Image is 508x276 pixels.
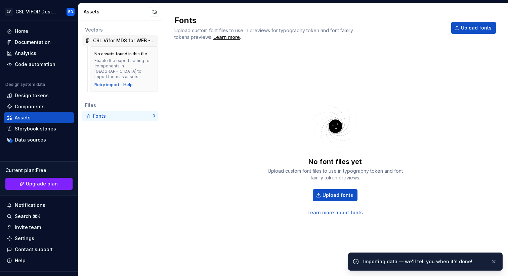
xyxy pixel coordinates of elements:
a: Help [123,82,133,88]
a: Code automation [4,59,74,70]
span: Upgrade plan [26,180,58,187]
a: Invite team [4,222,74,233]
div: Code automation [15,61,55,68]
div: Enable the export setting for components in [GEOGRAPHIC_DATA] to import them as assets. [94,58,154,79]
div: Upload custom font files to use in typography token and font family token previews. [265,168,406,181]
div: Data sources [15,136,46,143]
div: No assets found in this file [94,51,147,57]
a: Assets [4,112,74,123]
div: Home [15,28,28,35]
div: Storybook stories [15,125,56,132]
div: CSL Vifor MDS for WEB - Agency Guide [93,37,155,44]
button: Search ⌘K [4,211,74,222]
div: Design system data [5,82,45,87]
button: Help [4,255,74,266]
button: Contact support [4,244,74,255]
div: Fonts [93,113,153,119]
button: Retry import [94,82,119,88]
a: Settings [4,233,74,244]
div: BD [68,9,73,14]
div: Contact support [15,246,53,253]
span: Upload custom font files to use in previews for typography token and font family tokens previews. [174,27,353,40]
div: Components [15,103,45,110]
span: Upload fonts [461,24,492,31]
a: Upgrade plan [5,178,73,190]
div: Settings [15,235,34,242]
a: CSL Vifor MDS for WEB - Agency Guide [82,35,158,46]
div: Assets [84,8,150,15]
div: Importing data — we'll tell you when it's done! [363,258,485,265]
div: Assets [15,114,31,121]
div: Files [85,102,155,109]
div: Current plan : Free [5,167,73,174]
div: CV [5,8,13,16]
div: Notifications [15,202,45,209]
h2: Fonts [174,15,443,26]
button: Notifications [4,200,74,211]
button: Upload fonts [451,22,496,34]
div: Analytics [15,50,36,57]
div: Help [15,257,26,264]
a: Learn more about fonts [307,209,363,216]
div: Search ⌘K [15,213,40,220]
a: Fonts0 [82,111,158,121]
div: 0 [153,113,155,119]
div: Invite team [15,224,41,231]
div: No font files yet [308,157,362,166]
a: Learn more [213,34,240,41]
span: Upload fonts [323,192,353,199]
a: Data sources [4,134,74,145]
div: Design tokens [15,92,49,99]
a: Storybook stories [4,123,74,134]
a: Analytics [4,48,74,59]
span: . [212,35,241,40]
div: Vectors [85,26,155,33]
a: Documentation [4,37,74,48]
a: Design tokens [4,90,74,101]
div: CSL VIFOR Design System [15,8,58,15]
button: CVCSL VIFOR Design SystemBD [1,4,77,19]
a: Components [4,101,74,112]
a: Home [4,26,74,37]
button: Upload fonts [313,189,357,201]
div: Documentation [15,39,51,46]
